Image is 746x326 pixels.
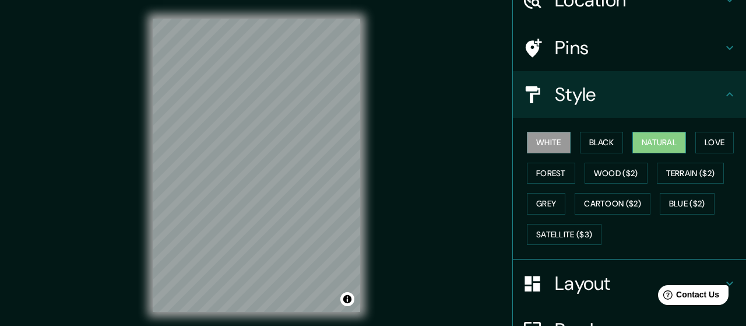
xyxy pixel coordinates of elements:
[513,24,746,71] div: Pins
[555,83,723,106] h4: Style
[527,193,565,215] button: Grey
[527,163,575,184] button: Forest
[153,19,360,312] canvas: Map
[585,163,648,184] button: Wood ($2)
[555,36,723,59] h4: Pins
[513,71,746,118] div: Style
[575,193,650,215] button: Cartoon ($2)
[695,132,734,153] button: Love
[527,224,601,246] button: Satellite ($3)
[660,193,715,215] button: Blue ($2)
[632,132,686,153] button: Natural
[642,281,733,313] iframe: Help widget launcher
[527,132,571,153] button: White
[580,132,624,153] button: Black
[340,292,354,306] button: Toggle attribution
[513,260,746,307] div: Layout
[555,272,723,295] h4: Layout
[657,163,724,184] button: Terrain ($2)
